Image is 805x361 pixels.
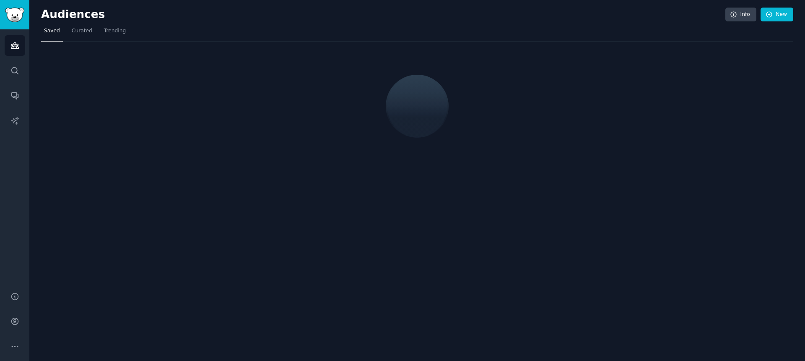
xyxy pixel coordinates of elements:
[101,24,129,42] a: Trending
[761,8,793,22] a: New
[72,27,92,35] span: Curated
[69,24,95,42] a: Curated
[41,24,63,42] a: Saved
[5,8,24,22] img: GummySearch logo
[44,27,60,35] span: Saved
[104,27,126,35] span: Trending
[725,8,756,22] a: Info
[41,8,725,21] h2: Audiences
